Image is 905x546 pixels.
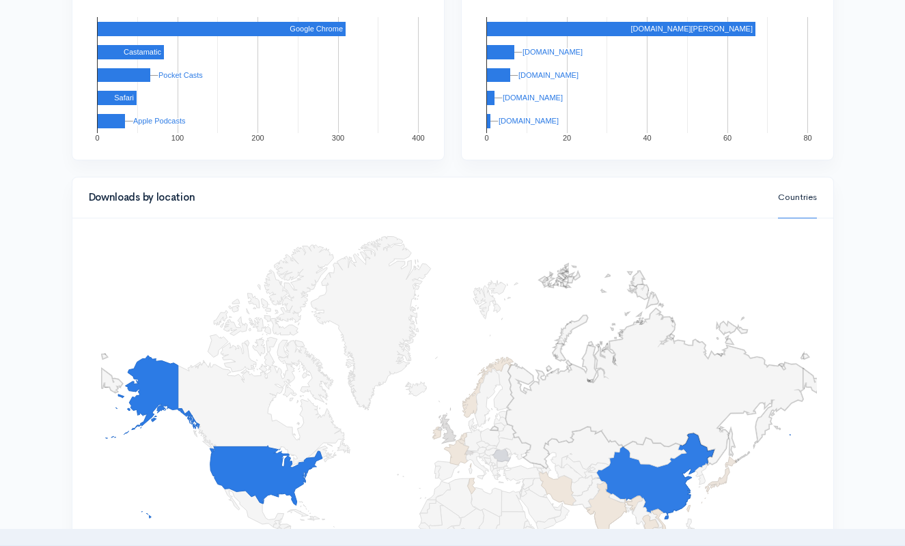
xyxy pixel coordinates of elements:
text: [DOMAIN_NAME] [499,117,559,125]
text: Safari [114,94,134,102]
text: [DOMAIN_NAME] [503,94,563,102]
text: Google Chrome [290,25,343,33]
text: 200 [251,134,264,142]
text: 0 [484,134,488,142]
a: Countries [778,177,817,218]
text: 0 [95,134,99,142]
text: Pocket Casts [158,71,203,79]
text: 300 [331,134,344,142]
text: [DOMAIN_NAME] [523,48,583,56]
text: 40 [643,134,651,142]
h4: Downloads by location [89,192,762,203]
text: Castamatic [123,48,161,56]
text: 20 [562,134,570,142]
text: Apple Podcasts [133,117,186,125]
text: 80 [803,134,811,142]
text: 100 [171,134,183,142]
text: 60 [723,134,731,142]
svg: A chart. [478,7,817,143]
text: 400 [412,134,424,142]
text: [DOMAIN_NAME] [518,71,579,79]
text: [DOMAIN_NAME][PERSON_NAME] [630,25,752,33]
svg: A chart. [89,7,428,143]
